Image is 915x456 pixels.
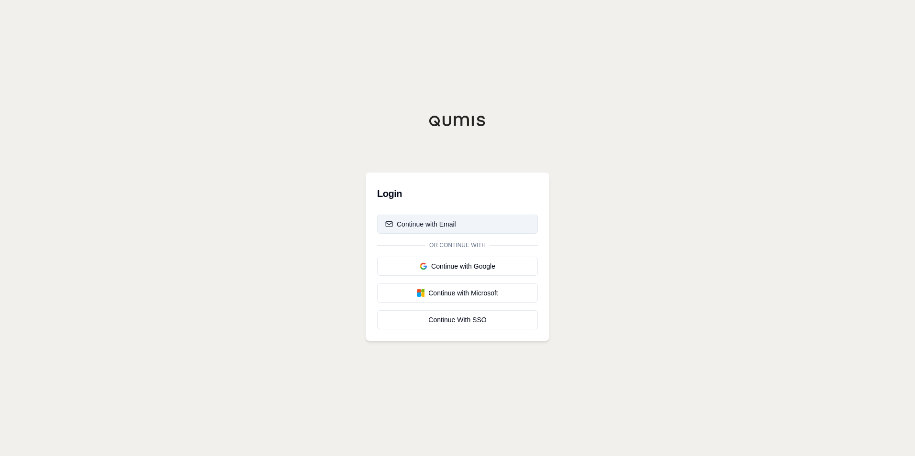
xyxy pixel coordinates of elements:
h3: Login [377,184,538,203]
button: Continue with Google [377,257,538,276]
div: Continue with Microsoft [385,288,530,298]
div: Continue With SSO [385,315,530,325]
a: Continue With SSO [377,310,538,329]
div: Continue with Email [385,219,456,229]
div: Continue with Google [385,261,530,271]
span: Or continue with [425,241,490,249]
button: Continue with Microsoft [377,283,538,303]
img: Qumis [429,115,486,127]
button: Continue with Email [377,215,538,234]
